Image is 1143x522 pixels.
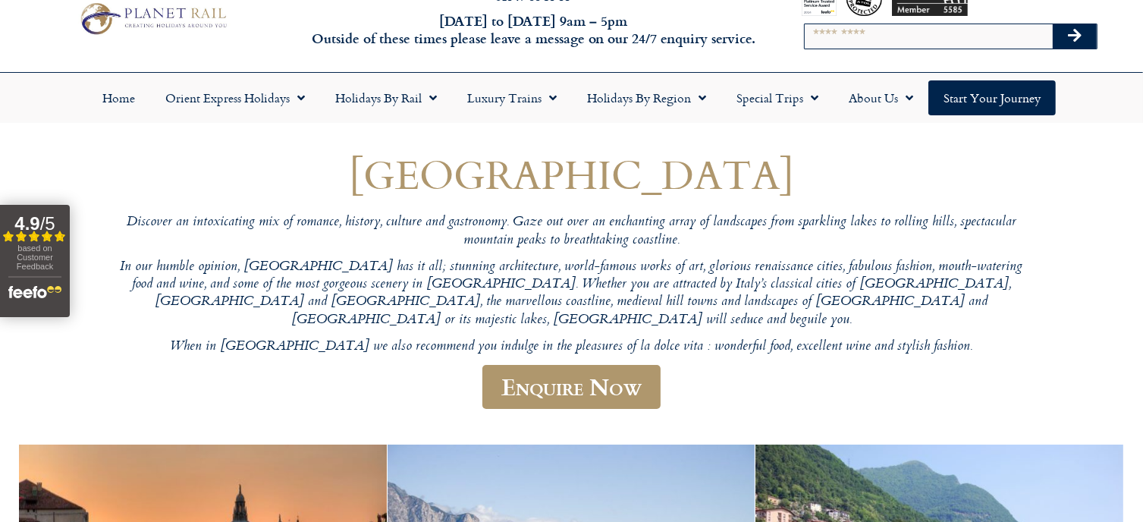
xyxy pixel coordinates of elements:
button: Search [1053,24,1097,49]
a: Special Trips [721,80,834,115]
a: Orient Express Holidays [150,80,320,115]
p: When in [GEOGRAPHIC_DATA] we also recommend you indulge in the pleasures of la dolce vita : wonde... [117,338,1027,356]
nav: Menu [8,80,1135,115]
a: Holidays by Region [572,80,721,115]
a: Luxury Trains [452,80,572,115]
p: In our humble opinion, [GEOGRAPHIC_DATA] has it all; stunning architecture, world-famous works of... [117,259,1027,329]
a: Holidays by Rail [320,80,452,115]
h1: [GEOGRAPHIC_DATA] [117,152,1027,197]
h6: [DATE] to [DATE] 9am – 5pm Outside of these times please leave a message on our 24/7 enquiry serv... [309,12,758,48]
a: Enquire Now [482,365,661,410]
a: Home [87,80,150,115]
p: Discover an intoxicating mix of romance, history, culture and gastronomy. Gaze out over an enchan... [117,214,1027,250]
a: About Us [834,80,928,115]
a: Start your Journey [928,80,1056,115]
